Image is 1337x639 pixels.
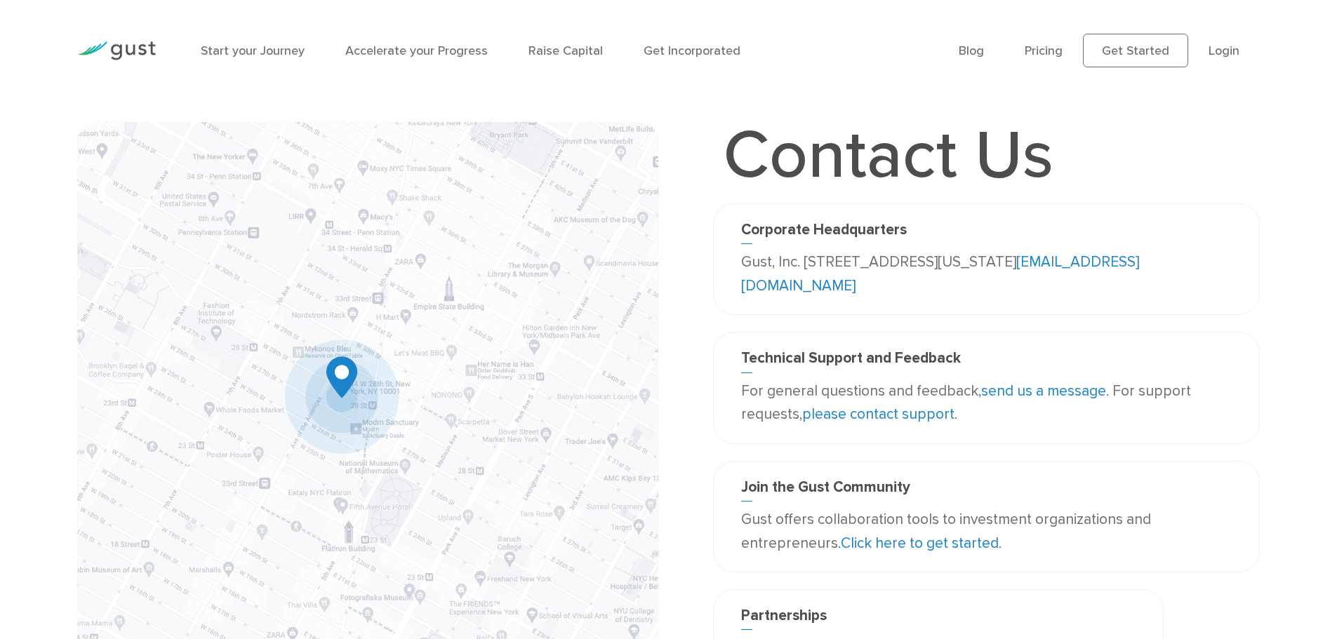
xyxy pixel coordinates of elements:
[345,43,488,58] a: Accelerate your Progress
[77,41,156,60] img: Gust Logo
[802,405,954,423] a: please contact support
[741,250,1232,297] p: Gust, Inc. [STREET_ADDRESS][US_STATE]
[528,43,603,58] a: Raise Capital
[841,534,999,552] a: Click here to get started
[741,349,1232,372] h3: Technical Support and Feedback
[1025,43,1063,58] a: Pricing
[959,43,984,58] a: Blog
[1083,34,1188,67] a: Get Started
[1209,43,1239,58] a: Login
[741,253,1139,295] a: [EMAIL_ADDRESS][DOMAIN_NAME]
[201,43,305,58] a: Start your Journey
[741,607,1136,630] h3: Partnerships
[741,221,1232,244] h3: Corporate Headquarters
[741,379,1232,426] p: For general questions and feedback, . For support requests, .
[741,508,1232,555] p: Gust offers collaboration tools to investment organizations and entrepreneurs. .
[713,122,1064,189] h1: Contact Us
[644,43,740,58] a: Get Incorporated
[741,478,1232,502] h3: Join the Gust Community
[981,382,1106,400] a: send us a message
